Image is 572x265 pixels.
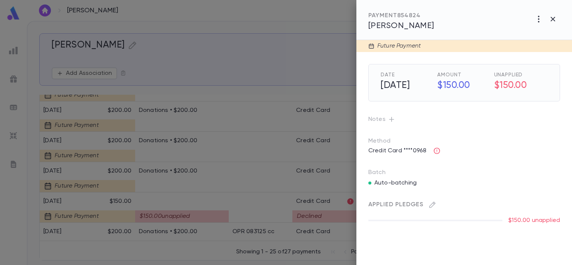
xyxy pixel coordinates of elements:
p: Notes [368,113,560,125]
p: Method [368,137,406,145]
p: Auto-batching [374,179,417,187]
p: Batch [368,169,560,176]
h5: $150.00 [433,78,491,94]
div: Future Payment [374,42,421,50]
p: $150.00 unapplied [508,217,560,224]
span: Amount [437,72,491,78]
div: PAYMENT 854824 [368,12,434,19]
span: Applied Pledges [368,202,423,208]
h5: $150.00 [494,78,548,94]
h5: [DATE] [376,78,434,94]
span: Date [381,72,434,78]
span: Unapplied [494,72,548,78]
p: Credit Card ****0968 [364,145,431,157]
span: [PERSON_NAME] [368,22,434,30]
